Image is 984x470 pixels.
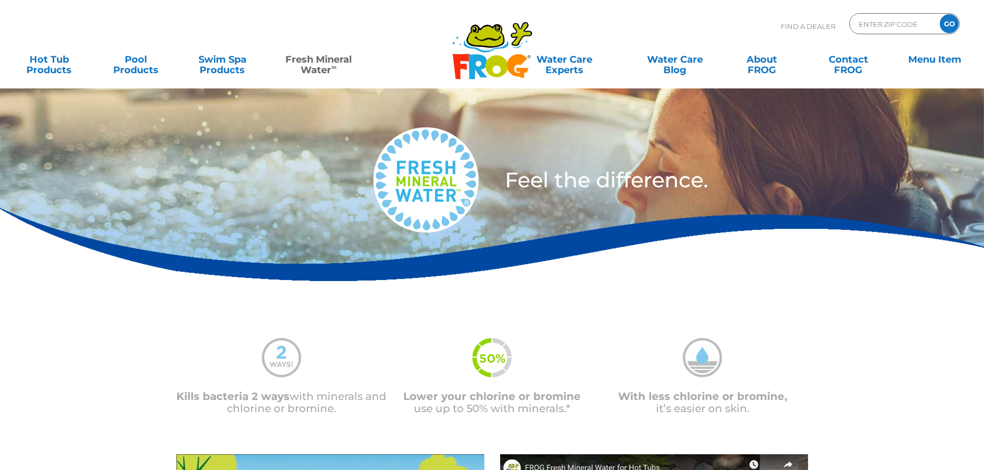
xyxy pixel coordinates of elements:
h3: Feel the difference. [505,169,902,191]
input: Zip Code Form [858,16,929,32]
sup: ∞ [331,63,336,71]
p: it’s easier on skin. [598,391,808,415]
input: GO [940,14,959,33]
p: with minerals and chlorine or bromine. [176,391,387,415]
p: Find A Dealer [781,13,836,39]
img: fmw-50percent-icon [472,338,512,377]
a: PoolProducts [97,49,174,70]
a: Hot TubProducts [11,49,87,70]
a: Menu Item [897,49,973,70]
p: use up to 50% with minerals.* [387,391,598,415]
a: Fresh MineralWater∞ [271,49,367,70]
a: Water CareBlog [637,49,713,70]
a: Swim SpaProducts [184,49,261,70]
a: ContactFROG [810,49,887,70]
img: fresh-mineral-water-logo-medium [373,127,479,233]
img: mineral-water-2-ways [262,338,301,377]
span: With less chlorine or bromine, [618,390,787,403]
a: Water CareExperts [502,49,627,70]
span: Kills bacteria 2 ways [176,390,290,403]
a: AboutFROG [723,49,800,70]
span: Lower your chlorine or bromine [403,390,581,403]
img: mineral-water-less-chlorine [683,338,722,377]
